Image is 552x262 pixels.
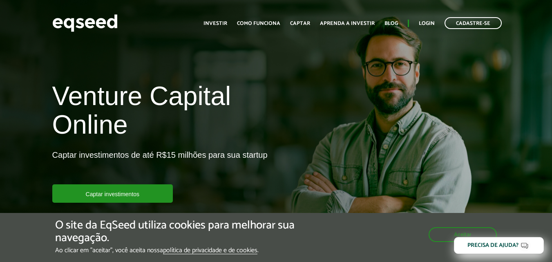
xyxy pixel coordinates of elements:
a: Investir [203,21,227,26]
a: Captar [290,21,310,26]
a: política de privacidade e de cookies [163,247,257,254]
a: Login [419,21,435,26]
p: Captar investimentos de até R$15 milhões para sua startup [52,150,268,184]
a: Captar investimentos [52,184,173,203]
a: Blog [384,21,398,26]
button: Aceitar [429,227,497,242]
img: EqSeed [52,12,118,34]
a: Como funciona [237,21,280,26]
h5: O site da EqSeed utiliza cookies para melhorar sua navegação. [55,219,320,244]
h1: Venture Capital Online [52,82,270,143]
p: Ao clicar em "aceitar", você aceita nossa . [55,246,320,254]
a: Aprenda a investir [320,21,375,26]
a: Cadastre-se [445,17,502,29]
